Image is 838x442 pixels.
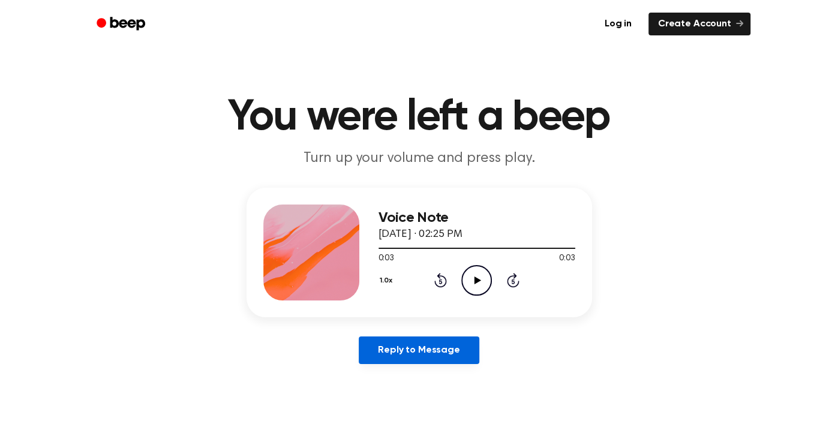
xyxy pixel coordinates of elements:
[379,270,397,291] button: 1.0x
[379,229,462,240] span: [DATE] · 02:25 PM
[189,149,650,169] p: Turn up your volume and press play.
[559,252,575,265] span: 0:03
[379,252,394,265] span: 0:03
[648,13,750,35] a: Create Account
[112,96,726,139] h1: You were left a beep
[595,13,641,35] a: Log in
[379,210,575,226] h3: Voice Note
[88,13,156,36] a: Beep
[359,336,479,364] a: Reply to Message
